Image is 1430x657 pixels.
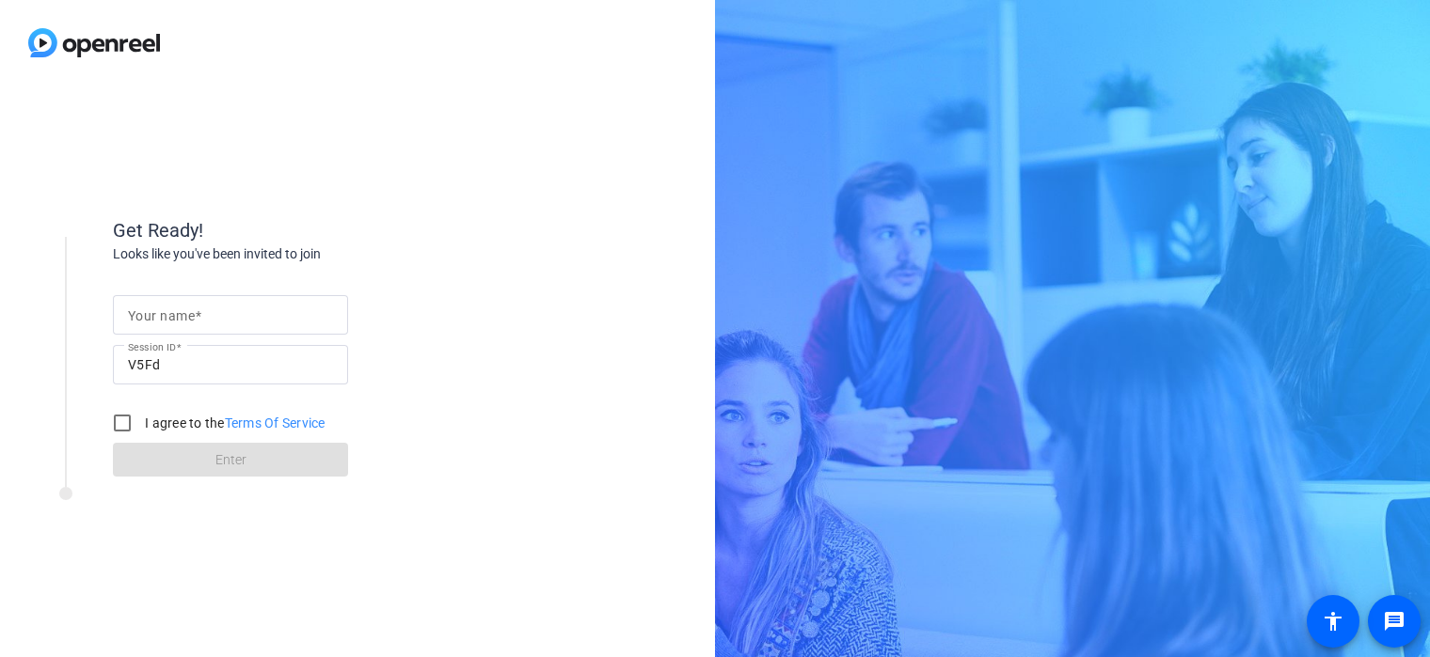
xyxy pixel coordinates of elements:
div: Looks like you've been invited to join [113,244,489,264]
mat-label: Your name [128,308,195,323]
mat-icon: message [1383,610,1406,633]
a: Terms Of Service [225,415,326,430]
label: I agree to the [141,414,326,432]
div: Get Ready! [113,216,489,244]
mat-icon: accessibility [1322,610,1344,633]
mat-label: Session ID [128,341,176,352]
